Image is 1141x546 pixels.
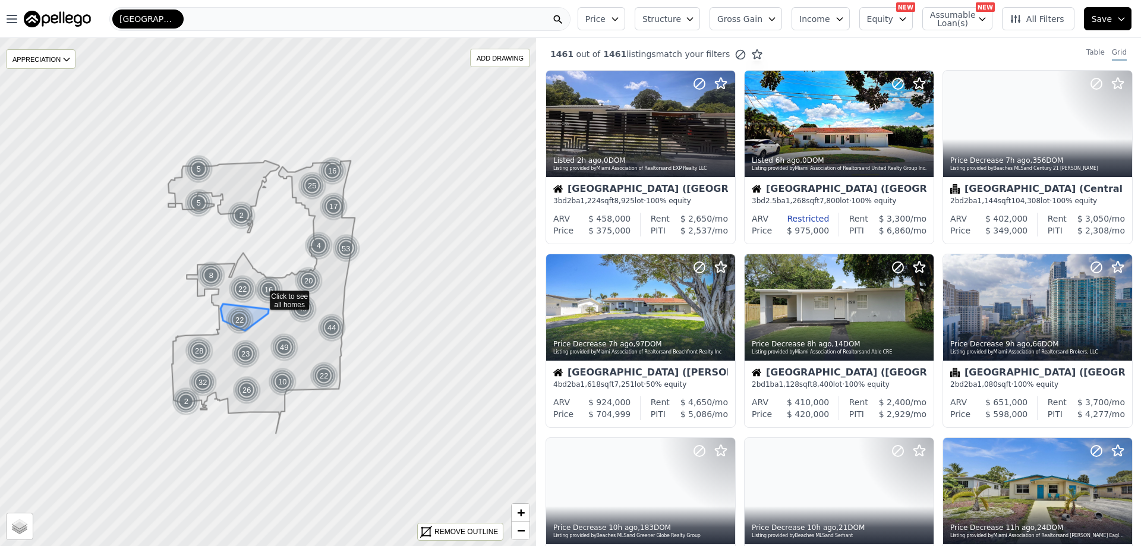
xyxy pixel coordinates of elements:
div: Price Decrease , 97 DOM [553,339,729,349]
img: House [553,368,563,377]
img: g2.png [331,233,362,263]
span: $ 6,860 [879,226,910,235]
div: Listing provided by Miami Association of Realtors and Beachfront Realty Inc [553,349,729,356]
div: [GEOGRAPHIC_DATA] ([PERSON_NAME][GEOGRAPHIC_DATA]) [553,368,728,380]
span: 7,800 [819,197,840,205]
div: Listing provided by Beaches MLS and Century 21 [PERSON_NAME] [950,165,1126,172]
div: 44 [317,314,346,342]
span: $ 2,400 [879,397,910,407]
div: /mo [1063,225,1125,236]
div: 49 [270,333,298,362]
button: All Filters [1002,7,1074,30]
span: Structure [642,13,680,25]
img: House [752,368,761,377]
div: Listing provided by Miami Association of Realtors and [PERSON_NAME] Eagle Realty [950,532,1126,539]
div: NEW [976,2,995,12]
img: g1.png [188,368,218,397]
span: $ 3,300 [879,214,910,223]
div: 3 bd 2.5 ba sqft lot · 100% equity [752,196,926,206]
time: 2025-08-22 00:43 [577,156,601,165]
span: $ 2,929 [879,409,910,419]
div: Price Decrease , 21 DOM [752,523,928,532]
img: House [752,184,761,194]
time: 2025-08-21 20:56 [776,156,800,165]
a: Price Decrease 9h ago,66DOMListing provided byMiami Association of Realtorsand Brokers, LLCCondom... [943,254,1131,428]
div: /mo [864,408,926,420]
span: Income [799,13,830,25]
span: 1,128 [779,380,799,389]
div: 2 [227,201,256,230]
img: g1.png [268,368,297,396]
time: 2025-08-21 20:04 [1006,156,1030,165]
div: ADD DRAWING [471,49,529,67]
div: ARV [752,213,768,225]
span: $ 704,999 [588,409,631,419]
span: 1,618 [581,380,601,389]
div: Grid [1112,48,1127,61]
div: [GEOGRAPHIC_DATA] ([GEOGRAPHIC_DATA]) [553,184,728,196]
div: 5 [184,189,213,217]
div: Price [553,225,573,236]
div: [GEOGRAPHIC_DATA] ([GEOGRAPHIC_DATA]) [752,184,926,196]
div: /mo [666,408,728,420]
div: Rent [849,213,868,225]
span: $ 2,308 [1077,226,1109,235]
span: 7,251 [614,380,634,389]
div: Price [950,408,970,420]
span: Assumable Loan(s) [930,11,968,27]
div: Price [752,225,772,236]
div: Listing provided by Miami Association of Realtors and Brokers, LLC [950,349,1126,356]
div: Listing provided by Miami Association of Realtors and EXP Realty LLC [553,165,729,172]
div: PITI [651,225,666,236]
div: 53 [331,233,361,263]
div: 23 [231,340,260,368]
a: Zoom out [512,522,529,539]
span: All Filters [1010,13,1064,25]
div: [GEOGRAPHIC_DATA] ([GEOGRAPHIC_DATA]) [752,368,926,380]
img: g1.png [232,376,261,405]
img: Pellego [24,11,91,27]
div: ARV [553,213,570,225]
div: [GEOGRAPHIC_DATA] ([GEOGRAPHIC_DATA]) [950,368,1125,380]
div: APPRECIATION [6,49,75,69]
button: Price [578,7,625,30]
div: out of listings [536,48,763,61]
div: Listed , 0 DOM [553,156,729,165]
div: Price Decrease , 66 DOM [950,339,1126,349]
div: ARV [752,396,768,408]
span: $ 402,000 [985,214,1027,223]
div: 5 [184,155,213,184]
img: g1.png [184,189,213,217]
span: $ 651,000 [985,397,1027,407]
div: PITI [1048,408,1063,420]
img: Condominium [950,368,960,377]
a: Layers [7,513,33,539]
div: Rent [1048,213,1067,225]
span: Save [1092,13,1112,25]
img: g1.png [318,157,347,185]
div: 16 [254,276,283,304]
img: g1.png [227,201,256,230]
div: 16 [318,157,346,185]
div: 22 [310,362,338,390]
div: /mo [864,225,926,236]
div: 32 [188,368,217,397]
time: 2025-08-21 15:42 [1006,523,1035,532]
div: Price Decrease , 183 DOM [553,523,729,532]
span: 8,925 [614,197,634,205]
time: 2025-08-21 19:31 [609,340,633,348]
span: $ 458,000 [588,214,631,223]
span: $ 598,000 [985,409,1027,419]
div: 2 bd 1 ba sqft lot · 100% equity [752,380,926,389]
span: 1,080 [978,380,998,389]
img: g1.png [228,275,257,304]
div: 28 [185,337,213,365]
div: Table [1086,48,1105,61]
div: Rent [651,396,670,408]
span: $ 2,650 [680,214,712,223]
time: 2025-08-21 16:49 [807,523,836,532]
span: [GEOGRAPHIC_DATA] [119,13,176,25]
div: 2 bd 2 ba sqft · 100% equity [950,380,1125,389]
div: Listing provided by Beaches MLS and Greener Globe Realty Group [553,532,729,539]
span: $ 410,000 [787,397,829,407]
